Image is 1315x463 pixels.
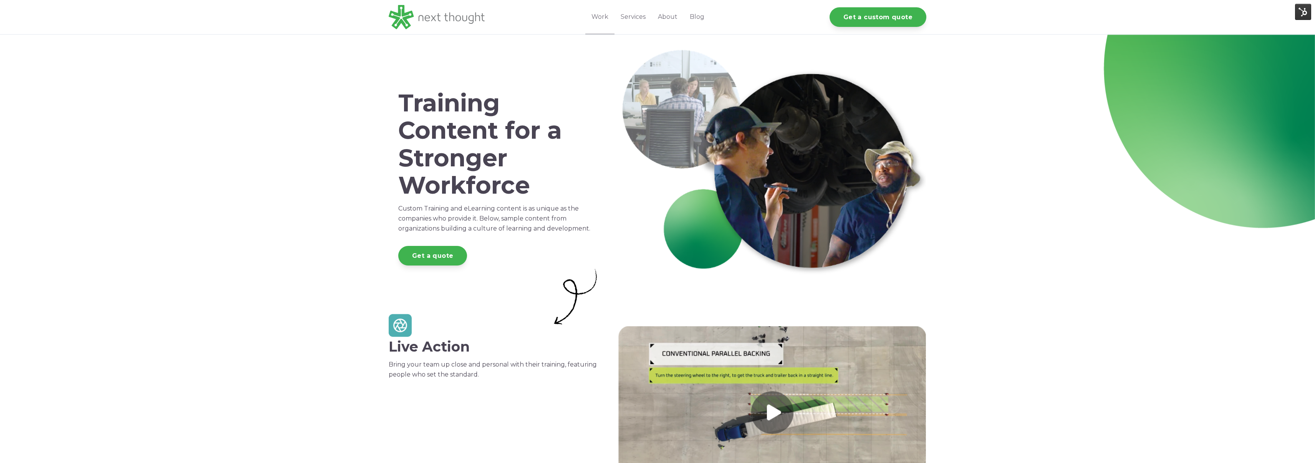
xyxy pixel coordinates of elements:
span: Bring your team up close and personal with their training, featuring people who set the standard. [389,361,597,378]
a: Get a custom quote [830,7,926,27]
img: Work-Header [619,46,926,279]
a: Get a quote [398,246,467,266]
img: Artboard 3-1 [547,267,605,326]
span: Custom Training and eLearning content is as unique as the companies who provide it. Below, sample... [398,205,590,232]
h1: Training Content for a Stronger Workforce [398,90,595,199]
img: Artboard 5 [389,314,412,337]
img: HubSpot Tools Menu Toggle [1295,4,1311,20]
img: LG - NextThought Logo [389,5,485,29]
h2: Live Action [389,339,605,355]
